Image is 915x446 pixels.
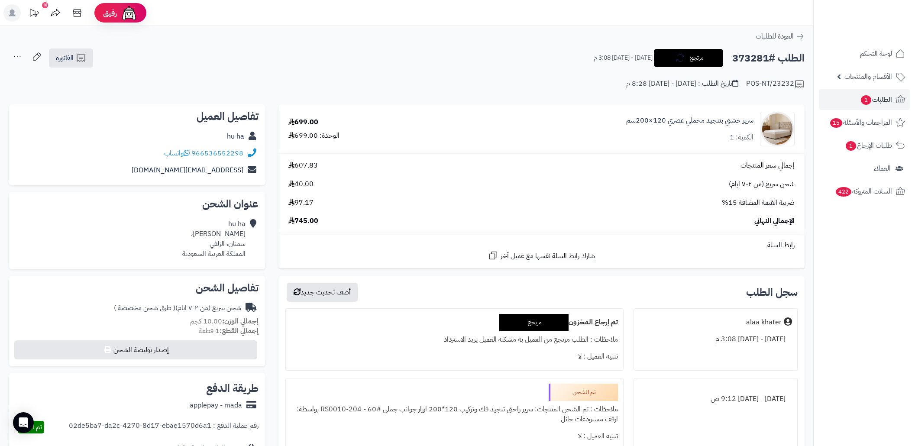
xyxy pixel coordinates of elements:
[756,31,805,42] a: العودة للطلبات
[291,401,618,428] div: ملاحظات : تم الشحن المنتجات: سرير راحتى تنجيد فك وتركيب 120*200 ازرار جوانب جملى #60 - RS0010-204...
[164,148,190,158] a: واتساب
[746,287,798,297] h3: سجل الطلب
[729,179,795,189] span: شحن سريع (من ٢-٧ ايام)
[569,317,618,327] b: تم إرجاع المخزون
[13,412,34,433] div: Open Intercom Messenger
[501,251,595,261] span: شارك رابط السلة نفسها مع عميل آخر
[69,421,259,433] div: رقم عملية الدفع : 02de5ba7-da2c-4270-8d17-ebae1570d6a1
[49,48,93,68] a: الفاتورة
[42,2,48,8] div: 10
[845,141,856,151] span: 1
[860,94,892,106] span: الطلبات
[103,8,117,18] span: رفيق
[282,240,801,250] div: رابط السلة
[835,185,892,197] span: السلات المتروكة
[206,383,259,394] h2: طريقة الدفع
[860,48,892,60] span: لوحة التحكم
[288,117,318,127] div: 699.00
[120,4,138,22] img: ai-face.png
[829,116,892,129] span: المراجعات والأسئلة
[856,16,907,34] img: logo-2.png
[56,53,74,63] span: الفاتورة
[730,133,753,142] div: الكمية: 1
[626,116,753,126] a: سرير خشبي بتنجيد مخملي عصري 120×200سم
[16,283,259,293] h2: تفاصيل الشحن
[746,317,782,327] div: alaa khater
[291,348,618,365] div: تنبيه العميل : لا
[594,54,653,62] small: [DATE] - [DATE] 3:08 م
[287,283,358,302] button: أضف تحديث جديد
[182,219,246,259] div: hu ha [PERSON_NAME]، سمنان، الزلفي المملكة العربية السعودية
[291,428,618,445] div: تنبيه العميل : لا
[288,161,318,171] span: 607.83
[288,216,318,226] span: 745.00
[222,316,259,326] strong: إجمالي الوزن:
[639,331,792,348] div: [DATE] - [DATE] 3:08 م
[199,326,259,336] small: 1 قطعة
[740,161,795,171] span: إجمالي سعر المنتجات
[819,135,910,156] a: طلبات الإرجاع1
[860,95,871,105] span: 1
[819,158,910,179] a: العملاء
[819,89,910,110] a: الطلبات1
[288,198,314,208] span: 97.17
[654,49,723,67] button: مرتجع
[288,131,339,141] div: الوحدة: 699.00
[722,198,795,208] span: ضريبة القيمة المضافة 15%
[499,314,569,331] div: مرتجع
[114,303,241,313] div: شحن سريع (من ٢-٧ ايام)
[835,187,852,197] span: 422
[746,79,805,89] div: POS-NT/23232
[488,250,595,261] a: شارك رابط السلة نفسها مع عميل آخر
[190,401,242,410] div: applepay - mada
[191,148,243,158] a: 966536552298
[874,162,891,175] span: العملاء
[760,112,794,146] img: 1756212244-1-90x90.jpg
[291,331,618,348] div: ملاحظات : الطلب مرتجع من العميل به مشكلة العميل يريد الاسترداد
[288,179,314,189] span: 40.00
[732,49,805,67] h2: الطلب #373281
[626,79,738,89] div: تاريخ الطلب : [DATE] - [DATE] 8:28 م
[819,43,910,64] a: لوحة التحكم
[819,181,910,202] a: السلات المتروكة422
[549,384,618,401] div: تم الشحن
[16,199,259,209] h2: عنوان الشحن
[16,111,259,122] h2: تفاصيل العميل
[756,31,794,42] span: العودة للطلبات
[132,165,243,175] a: [EMAIL_ADDRESS][DOMAIN_NAME]
[23,4,45,24] a: تحديثات المنصة
[844,71,892,83] span: الأقسام والمنتجات
[190,316,259,326] small: 10.00 كجم
[845,139,892,152] span: طلبات الإرجاع
[14,340,257,359] button: إصدار بوليصة الشحن
[227,131,244,142] a: hu ha
[830,118,843,128] span: 15
[754,216,795,226] span: الإجمالي النهائي
[220,326,259,336] strong: إجمالي القطع:
[114,303,175,313] span: ( طرق شحن مخصصة )
[819,112,910,133] a: المراجعات والأسئلة15
[639,391,792,407] div: [DATE] - [DATE] 9:12 ص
